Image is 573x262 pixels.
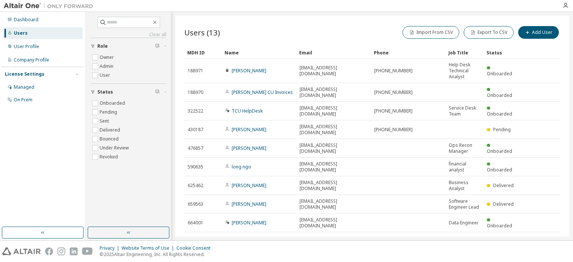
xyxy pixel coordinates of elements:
span: [EMAIL_ADDRESS][DOMAIN_NAME] [300,142,367,154]
div: User Profile [14,44,39,50]
a: [PERSON_NAME] [232,220,266,226]
div: Company Profile [14,57,49,63]
p: © 2025 Altair Engineering, Inc. All Rights Reserved. [100,251,215,258]
img: instagram.svg [57,247,65,255]
span: 188970 [188,89,203,95]
span: [EMAIL_ADDRESS][DOMAIN_NAME] [300,236,367,247]
span: Status [97,89,113,95]
span: [PHONE_NUMBER] [374,127,413,133]
span: Help Desk Technical Analyst [449,62,480,80]
div: Status [486,47,518,59]
span: [EMAIL_ADDRESS][DOMAIN_NAME] [300,86,367,98]
span: [EMAIL_ADDRESS][DOMAIN_NAME] [300,198,367,210]
span: Onboarded [487,222,512,229]
div: License Settings [5,71,44,77]
label: Sent [100,117,110,126]
span: Clear filter [155,43,160,49]
div: Managed [14,84,34,90]
img: altair_logo.svg [2,247,41,255]
div: Dashboard [14,17,38,23]
span: Role [97,43,108,49]
a: TCU HelpDesk [232,108,263,114]
div: Privacy [100,245,122,251]
span: [EMAIL_ADDRESS][DOMAIN_NAME] [300,65,367,77]
button: Import From CSV [403,26,459,39]
span: Pending [493,126,511,133]
span: 664001 [188,220,203,226]
span: Business Analyst [449,180,480,192]
span: [PHONE_NUMBER] [374,68,413,74]
img: youtube.svg [82,247,93,255]
span: [EMAIL_ADDRESS][DOMAIN_NAME] [300,217,367,229]
span: Onboarded [487,111,512,117]
label: Revoked [100,152,119,161]
span: Onboarded [487,92,512,98]
div: Name [225,47,293,59]
div: On Prem [14,97,32,103]
span: 659563 [188,201,203,207]
span: [PHONE_NUMBER] [374,108,413,114]
label: Under Review [100,143,130,152]
a: Clear all [91,32,166,38]
div: Job Title [448,47,480,59]
div: Email [299,47,368,59]
span: Onboarded [487,148,512,154]
span: 590635 [188,164,203,170]
span: Onboarded [487,70,512,77]
button: Export To CSV [464,26,514,39]
span: 188971 [188,68,203,74]
span: Onboarded [487,167,512,173]
a: [PERSON_NAME] [232,182,266,189]
span: [PHONE_NUMBER] [374,89,413,95]
label: Admin [100,62,115,71]
button: Add User [518,26,559,39]
img: Altair One [4,2,97,10]
span: 430187 [188,127,203,133]
div: MDH ID [187,47,219,59]
span: [EMAIL_ADDRESS][DOMAIN_NAME] [300,161,367,173]
div: Users [14,30,28,36]
div: Phone [374,47,442,59]
span: [EMAIL_ADDRESS][DOMAIN_NAME] [300,105,367,117]
label: Delivered [100,126,122,135]
label: Bounced [100,135,120,143]
a: [PERSON_NAME] [232,145,266,151]
a: [PERSON_NAME] CU Invoices [232,89,293,95]
img: facebook.svg [45,247,53,255]
button: Role [91,38,166,54]
span: Software Engineer Lead [449,198,480,210]
span: Users (13) [184,27,220,38]
span: Delivered [493,201,514,207]
span: [EMAIL_ADDRESS][DOMAIN_NAME] [300,180,367,192]
span: Data Engineer [449,220,479,226]
span: Ops Recon Manager [449,142,480,154]
a: long ngo [232,164,251,170]
label: Pending [100,108,119,117]
span: [EMAIL_ADDRESS][DOMAIN_NAME] [300,124,367,136]
img: linkedin.svg [70,247,78,255]
div: Cookie Consent [176,245,215,251]
a: [PERSON_NAME] [232,201,266,207]
span: 625462 [188,183,203,189]
label: User [100,71,112,80]
span: Delivered [493,182,514,189]
a: [PERSON_NAME] [232,126,266,133]
div: Website Terms of Use [122,245,176,251]
span: Clear filter [155,89,160,95]
span: financial analyst [449,161,480,173]
span: 476857 [188,145,203,151]
span: 322522 [188,108,203,114]
label: Owner [100,53,115,62]
span: Service Desk Team [449,105,480,117]
label: Onboarded [100,99,126,108]
a: [PERSON_NAME] [232,67,266,74]
button: Status [91,84,166,100]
